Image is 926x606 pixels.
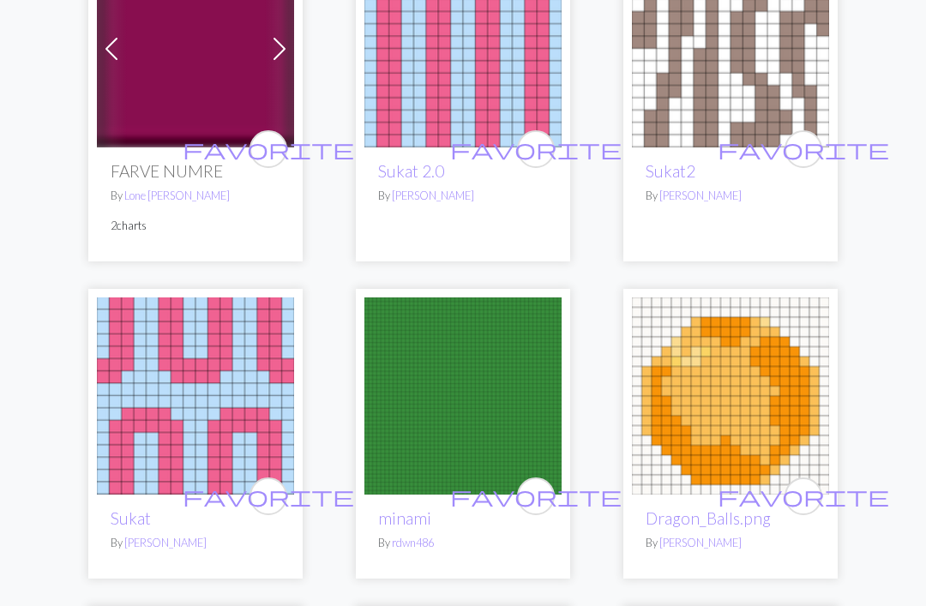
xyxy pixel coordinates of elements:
[659,189,742,202] a: [PERSON_NAME]
[364,386,562,402] a: minami
[785,477,822,515] button: favourite
[632,297,829,495] img: Dragon_Balls.png
[450,135,622,162] span: favorite
[718,132,889,166] i: favourite
[392,189,474,202] a: [PERSON_NAME]
[111,161,280,181] h2: FARVE NUMRE
[646,188,815,204] p: By
[378,161,444,181] a: Sukat 2.0
[97,297,294,495] img: Sukat
[517,477,555,515] button: favourite
[718,479,889,513] i: favourite
[97,386,294,402] a: Sukat
[183,483,354,509] span: favorite
[183,479,354,513] i: favourite
[124,536,207,549] a: [PERSON_NAME]
[378,508,431,528] a: minami
[111,508,151,528] a: Sukat
[450,132,622,166] i: favourite
[97,39,294,55] a: FARVE NUMRE
[111,188,280,204] p: By
[378,535,548,551] p: By
[250,477,287,515] button: favourite
[785,130,822,168] button: favourite
[450,483,622,509] span: favorite
[632,39,829,55] a: Sukat2
[450,479,622,513] i: favourite
[632,386,829,402] a: Dragon_Balls.png
[111,535,280,551] p: By
[517,130,555,168] button: favourite
[646,535,815,551] p: By
[392,536,434,549] a: rdwn486
[124,189,230,202] a: Lone [PERSON_NAME]
[646,161,695,181] a: Sukat2
[111,218,280,234] p: 2 charts
[250,130,287,168] button: favourite
[364,297,562,495] img: minami
[378,188,548,204] p: By
[718,135,889,162] span: favorite
[646,508,771,528] a: Dragon_Balls.png
[364,39,562,55] a: Sukat 2.0
[183,135,354,162] span: favorite
[183,132,354,166] i: favourite
[718,483,889,509] span: favorite
[659,536,742,549] a: [PERSON_NAME]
